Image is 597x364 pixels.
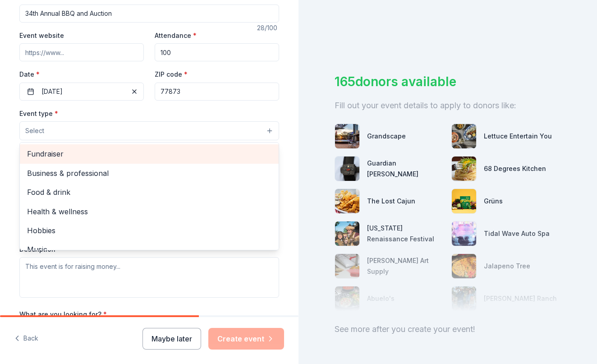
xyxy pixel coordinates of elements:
[27,186,271,198] span: Food & drink
[27,244,271,255] span: Music
[27,167,271,179] span: Business & professional
[19,142,279,250] div: Select
[27,225,271,236] span: Hobbies
[27,206,271,217] span: Health & wellness
[19,121,279,140] button: Select
[27,148,271,160] span: Fundraiser
[25,125,44,136] span: Select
